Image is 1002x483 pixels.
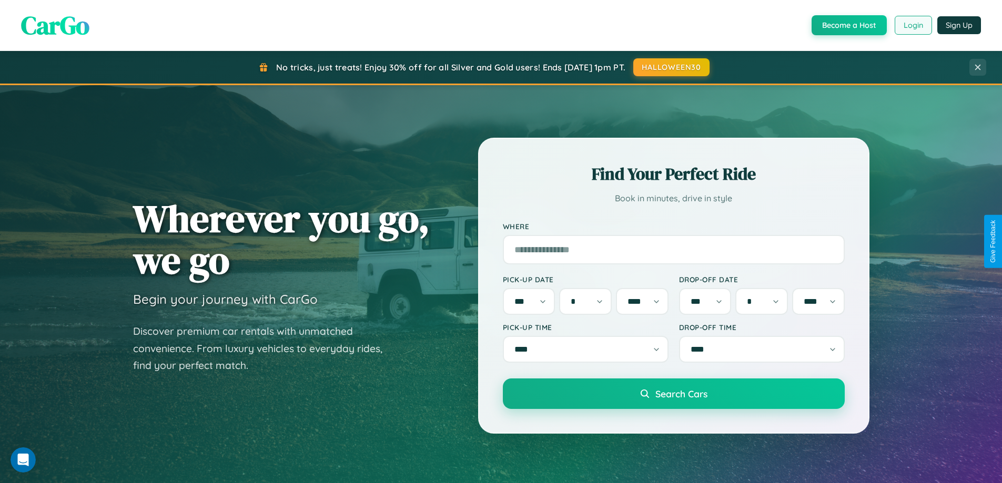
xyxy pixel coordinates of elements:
[679,323,845,332] label: Drop-off Time
[503,191,845,206] p: Book in minutes, drive in style
[503,222,845,231] label: Where
[812,15,887,35] button: Become a Host
[133,291,318,307] h3: Begin your journey with CarGo
[895,16,932,35] button: Login
[503,323,669,332] label: Pick-up Time
[133,323,396,374] p: Discover premium car rentals with unmatched convenience. From luxury vehicles to everyday rides, ...
[133,198,430,281] h1: Wherever you go, we go
[989,220,997,263] div: Give Feedback
[503,275,669,284] label: Pick-up Date
[633,58,710,76] button: HALLOWEEN30
[276,62,625,73] span: No tricks, just treats! Enjoy 30% off for all Silver and Gold users! Ends [DATE] 1pm PT.
[503,162,845,186] h2: Find Your Perfect Ride
[937,16,981,34] button: Sign Up
[679,275,845,284] label: Drop-off Date
[11,447,36,472] iframe: Intercom live chat
[503,378,845,409] button: Search Cars
[21,8,89,43] span: CarGo
[655,388,707,399] span: Search Cars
